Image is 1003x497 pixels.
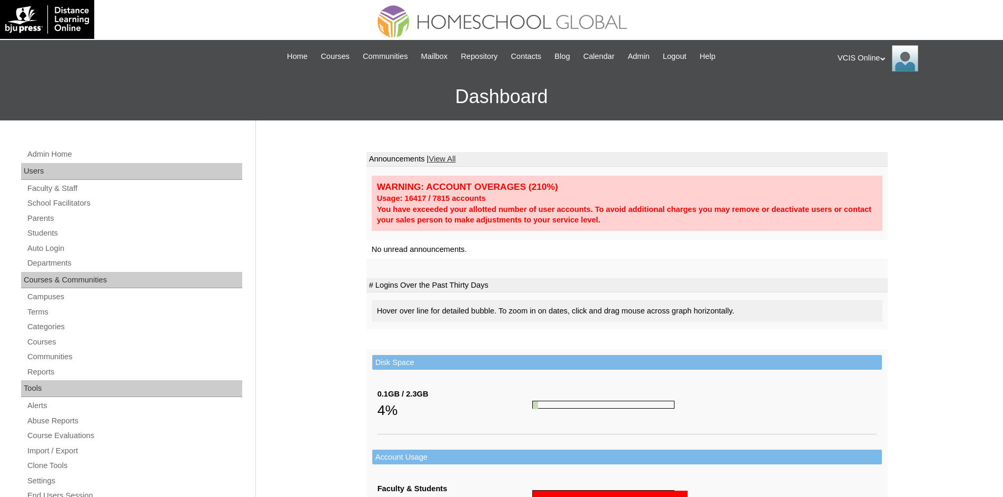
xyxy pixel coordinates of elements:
a: Home [282,50,313,63]
div: You have exceeded your allotted number of user accounts. To avoid additional charges you may remo... [377,204,877,226]
a: Mailbox [416,50,453,63]
a: Terms [26,306,242,319]
a: Faculty & Staff [26,182,242,195]
span: Logout [663,50,687,63]
a: Repository [455,50,503,63]
div: 4% [378,400,532,421]
img: logo-white.png [5,5,89,34]
span: Admin [628,50,650,63]
a: Logout [658,50,692,63]
a: Alerts [26,399,242,412]
img: VCIS Online Admin [892,45,918,72]
a: Auto Login [26,242,242,255]
td: Announcements | [366,152,888,167]
div: Hover over line for detailed bubble. To zoom in on dates, click and drag mouse across graph horiz... [372,300,882,322]
a: Students [26,227,242,240]
strong: Usage: 16417 / 7815 accounts [377,194,486,202]
div: 0.1GB / 2.3GB [378,389,532,400]
a: Calendar [578,50,620,63]
a: Campuses [26,290,242,303]
a: Communities [26,350,242,363]
span: Mailbox [421,50,448,63]
a: Import / Export [26,444,242,458]
span: Communities [363,50,408,63]
div: Faculty & Students [378,483,532,494]
span: Contacts [511,50,541,63]
div: Courses & Communities [21,272,242,289]
span: Home [287,50,307,63]
span: Help [700,50,716,63]
a: Clone Tools [26,459,242,472]
td: Account Usage [372,450,882,465]
a: Help [694,50,721,63]
a: Departments [26,257,242,270]
a: Categories [26,320,242,333]
a: Courses [26,336,242,349]
span: Calendar [583,50,614,63]
span: Courses [321,50,350,63]
a: School Facilitators [26,197,242,210]
a: Abuse Reports [26,414,242,428]
td: Disk Space [372,355,882,370]
a: Admin [622,50,655,63]
td: No unread announcements. [366,240,888,259]
a: Admin Home [26,148,242,161]
a: Blog [549,50,575,63]
span: Repository [461,50,498,63]
span: Blog [554,50,570,63]
div: WARNING: ACCOUNT OVERAGES (210%) [377,181,877,193]
div: Users [21,163,242,180]
td: # Logins Over the Past Thirty Days [366,278,888,293]
h3: Dashboard [5,73,998,120]
a: Settings [26,474,242,488]
a: Courses [315,50,355,63]
a: Communities [357,50,413,63]
a: Contacts [505,50,547,63]
a: Reports [26,366,242,379]
a: Course Evaluations [26,429,242,442]
a: View All [429,155,455,163]
div: VCIS Online [838,45,992,72]
div: Tools [21,380,242,397]
a: Parents [26,212,242,225]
